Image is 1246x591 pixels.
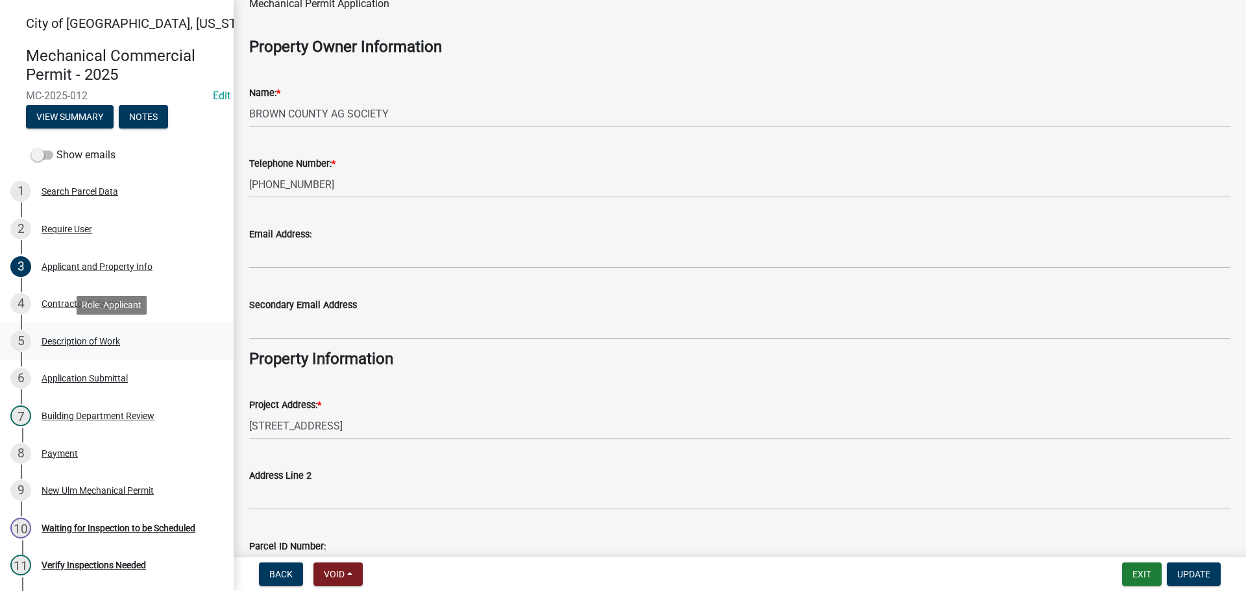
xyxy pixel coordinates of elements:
strong: Property Information [249,350,393,368]
div: 9 [10,480,31,501]
button: View Summary [26,105,114,128]
div: Search Parcel Data [42,187,118,196]
label: Name: [249,89,280,98]
div: 11 [10,555,31,575]
div: Application Submittal [42,374,128,383]
button: Update [1167,562,1221,586]
div: New Ulm Mechanical Permit [42,486,154,495]
wm-modal-confirm: Edit Application Number [213,90,230,102]
label: Secondary Email Address [249,301,357,310]
div: 7 [10,405,31,426]
strong: Property Owner Information [249,38,442,56]
button: Notes [119,105,168,128]
label: Address Line 2 [249,472,311,481]
span: Update [1177,569,1210,579]
div: 6 [10,368,31,389]
span: MC-2025-012 [26,90,208,102]
div: 5 [10,331,31,352]
label: Telephone Number: [249,160,336,169]
wm-modal-confirm: Summary [26,112,114,123]
div: Applicant and Property Info [42,262,153,271]
div: 3 [10,256,31,277]
div: Role: Applicant [77,296,147,315]
span: City of [GEOGRAPHIC_DATA], [US_STATE] [26,16,262,31]
label: Project Address: [249,401,321,410]
div: Payment [42,449,78,458]
div: 2 [10,219,31,239]
span: Void [324,569,345,579]
div: Require User [42,224,92,234]
wm-modal-confirm: Notes [119,112,168,123]
div: Verify Inspections Needed [42,561,146,570]
div: 4 [10,293,31,314]
button: Exit [1122,562,1162,586]
button: Back [259,562,303,586]
label: Show emails [31,147,116,163]
label: Email Address: [249,230,311,239]
h4: Mechanical Commercial Permit - 2025 [26,47,223,84]
div: Description of Work [42,337,120,346]
div: Building Department Review [42,411,154,420]
label: Parcel ID Number: [249,542,326,551]
div: 10 [10,518,31,538]
div: 8 [10,443,31,464]
button: Void [313,562,363,586]
div: 1 [10,181,31,202]
a: Edit [213,90,230,102]
div: Contractor Selection [42,299,124,308]
span: Back [269,569,293,579]
div: Waiting for Inspection to be Scheduled [42,524,195,533]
